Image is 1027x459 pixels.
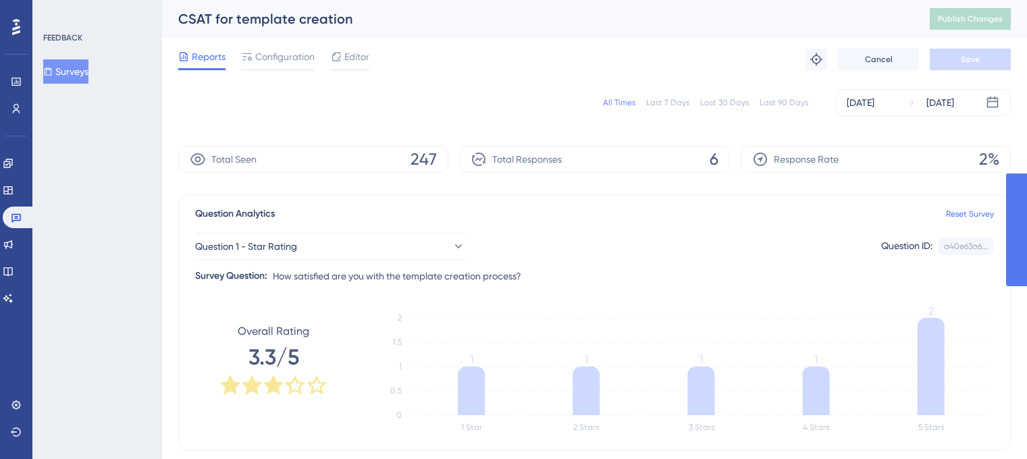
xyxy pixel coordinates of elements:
[211,151,257,167] span: Total Seen
[979,148,999,170] span: 2%
[195,206,275,222] span: Question Analytics
[838,49,919,70] button: Cancel
[928,304,934,317] tspan: 2
[961,54,980,65] span: Save
[710,148,718,170] span: 6
[774,151,839,167] span: Response Rate
[411,148,437,170] span: 247
[930,8,1011,30] button: Publish Changes
[43,59,88,84] button: Surveys
[195,233,465,260] button: Question 1 - Star Rating
[814,353,818,366] tspan: 1
[930,49,1011,70] button: Save
[192,49,226,65] span: Reports
[944,241,988,252] div: a40e63a6...
[700,353,703,366] tspan: 1
[946,209,994,219] a: Reset Survey
[399,362,402,371] tspan: 1
[970,406,1011,446] iframe: UserGuiding AI Assistant Launcher
[390,386,402,396] tspan: 0.5
[585,353,588,366] tspan: 1
[847,94,874,111] div: [DATE]
[803,423,829,432] text: 4 Stars
[573,423,599,432] text: 2 Stars
[938,13,1003,24] span: Publish Changes
[273,268,521,284] span: How satisfied are you with the template creation process?
[43,32,82,43] div: FEEDBACK
[248,342,299,372] span: 3.3/5
[461,423,482,432] text: 1 Star
[396,410,402,420] tspan: 0
[689,423,714,432] text: 3 Stars
[393,337,402,347] tspan: 1.5
[881,238,932,255] div: Question ID:
[470,353,473,366] tspan: 1
[603,97,635,108] div: All Times
[492,151,562,167] span: Total Responses
[865,54,893,65] span: Cancel
[195,268,267,284] div: Survey Question:
[918,423,944,432] text: 5 Stars
[195,238,297,254] span: Question 1 - Star Rating
[238,323,309,340] span: Overall Rating
[926,94,954,111] div: [DATE]
[760,97,808,108] div: Last 90 Days
[398,313,402,323] tspan: 2
[344,49,369,65] span: Editor
[178,9,896,28] div: CSAT for template creation
[646,97,689,108] div: Last 7 Days
[255,49,315,65] span: Configuration
[700,97,749,108] div: Last 30 Days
